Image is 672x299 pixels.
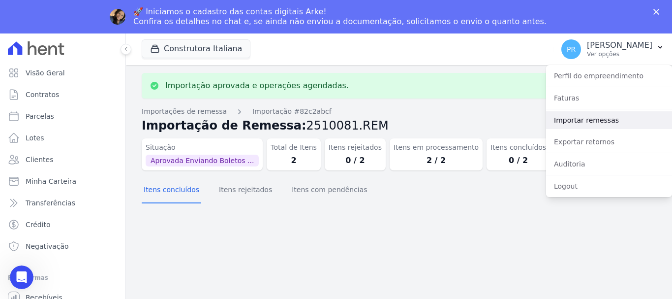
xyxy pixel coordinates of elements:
[26,176,76,186] span: Minha Carteira
[26,198,75,208] span: Transferências
[394,142,479,153] dt: Itens em processamento
[4,106,122,126] a: Parcelas
[146,142,259,153] dt: Situação
[133,7,547,27] div: 🚀 Iniciamos o cadastro das contas digitais Arke! Confira os detalhes no chat e, se ainda não envi...
[567,46,576,53] span: PR
[290,178,369,203] button: Itens com pendências
[4,236,122,256] a: Negativação
[4,193,122,213] a: Transferências
[271,142,317,153] dt: Total de Itens
[4,128,122,148] a: Lotes
[217,178,274,203] button: Itens rejeitados
[142,106,656,117] nav: Breadcrumb
[394,155,479,166] dd: 2 / 2
[490,155,546,166] dd: 0 / 2
[653,9,663,15] div: Fechar
[146,155,259,166] span: Aprovada Enviando Boletos ...
[142,39,250,58] button: Construtora Italiana
[26,111,54,121] span: Parcelas
[4,215,122,234] a: Crédito
[26,133,44,143] span: Lotes
[4,85,122,104] a: Contratos
[329,142,382,153] dt: Itens rejeitados
[546,155,672,173] a: Auditoria
[587,40,652,50] p: [PERSON_NAME]
[26,68,65,78] span: Visão Geral
[587,50,652,58] p: Ver opções
[26,155,53,165] span: Clientes
[142,178,201,203] button: Itens concluídos
[490,142,546,153] dt: Itens concluídos
[142,106,227,117] a: Importações de remessa
[546,67,672,85] a: Perfil do empreendimento
[142,117,656,134] h2: Importação de Remessa:
[26,220,51,230] span: Crédito
[553,35,672,63] button: PR [PERSON_NAME] Ver opções
[26,90,59,100] span: Contratos
[110,9,125,25] img: Profile image for Adriane
[271,155,317,166] dd: 2
[252,106,332,117] a: Importação #82c2abcf
[10,266,33,289] iframe: Intercom live chat
[329,155,382,166] dd: 0 / 2
[26,241,69,251] span: Negativação
[306,119,389,133] span: 2510081.REM
[165,81,349,91] p: Importação aprovada e operações agendadas.
[546,133,672,151] a: Exportar retornos
[546,111,672,129] a: Importar remessas
[546,177,672,195] a: Logout
[4,63,122,83] a: Visão Geral
[8,272,118,284] div: Plataformas
[4,171,122,191] a: Minha Carteira
[4,150,122,169] a: Clientes
[546,89,672,107] a: Faturas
